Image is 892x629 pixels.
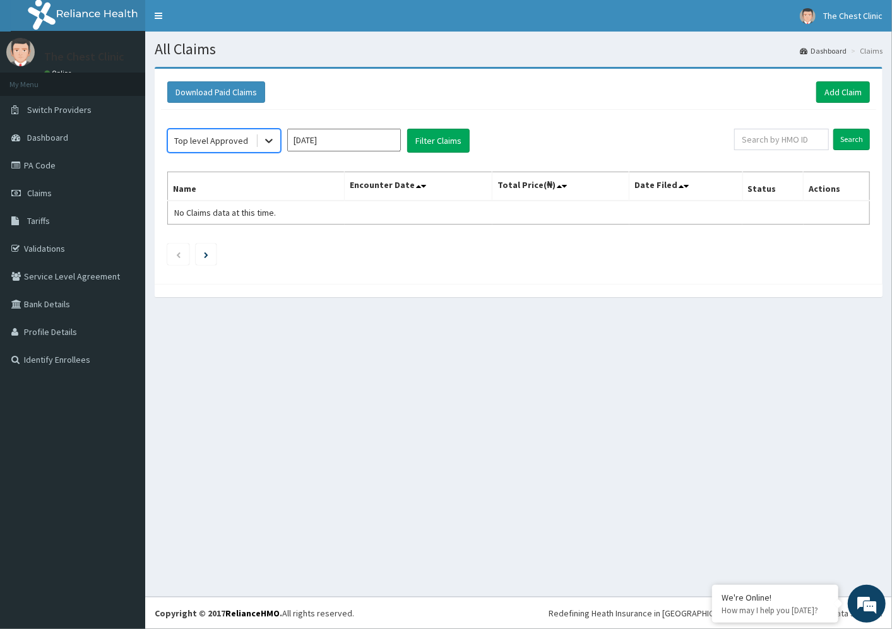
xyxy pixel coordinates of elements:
a: Next page [204,249,208,260]
p: The Chest Clinic [44,51,124,62]
p: How may I help you today? [722,605,829,616]
span: Dashboard [27,132,68,143]
th: Actions [804,172,870,201]
a: Dashboard [800,45,847,56]
a: Add Claim [816,81,870,103]
span: Claims [27,187,52,199]
div: Top level Approved [174,134,248,147]
input: Search [833,129,870,150]
th: Name [168,172,345,201]
th: Total Price(₦) [492,172,629,201]
h1: All Claims [155,41,883,57]
th: Encounter Date [345,172,492,201]
th: Date Filed [629,172,742,201]
li: Claims [848,45,883,56]
footer: All rights reserved. [145,597,892,629]
span: Tariffs [27,215,50,226]
th: Status [742,172,804,201]
div: Redefining Heath Insurance in [GEOGRAPHIC_DATA] using Telemedicine and Data Science! [549,607,883,620]
a: Online [44,69,74,78]
span: No Claims data at this time. [174,207,276,218]
strong: Copyright © 2017 . [155,608,282,619]
span: Switch Providers [27,104,92,115]
button: Download Paid Claims [167,81,265,103]
img: User Image [6,38,35,66]
img: User Image [800,8,816,24]
div: We're Online! [722,592,829,603]
button: Filter Claims [407,129,470,153]
a: RelianceHMO [225,608,280,619]
input: Select Month and Year [287,129,401,151]
input: Search by HMO ID [734,129,829,150]
a: Previous page [175,249,181,260]
span: The Chest Clinic [823,10,883,21]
